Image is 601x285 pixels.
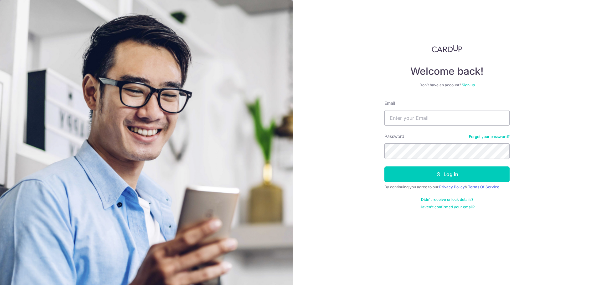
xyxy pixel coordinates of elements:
a: Sign up [462,83,475,87]
a: Haven't confirmed your email? [419,205,475,210]
a: Didn't receive unlock details? [421,197,473,202]
h4: Welcome back! [384,65,510,78]
a: Privacy Policy [439,185,465,189]
div: By continuing you agree to our & [384,185,510,190]
button: Log in [384,166,510,182]
a: Forgot your password? [469,134,510,139]
img: CardUp Logo [432,45,462,53]
input: Enter your Email [384,110,510,126]
a: Terms Of Service [468,185,499,189]
label: Email [384,100,395,106]
label: Password [384,133,404,140]
div: Don’t have an account? [384,83,510,88]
